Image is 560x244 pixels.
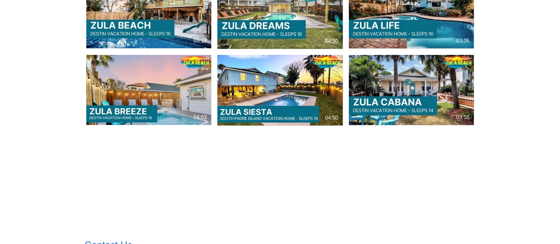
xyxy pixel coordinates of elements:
[193,114,207,120] div: 04:03
[325,115,338,121] div: 04:50
[325,38,338,44] div: 04:50
[456,114,469,120] div: 03:56
[456,38,469,44] div: 03:06
[193,38,207,44] div: 05:18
